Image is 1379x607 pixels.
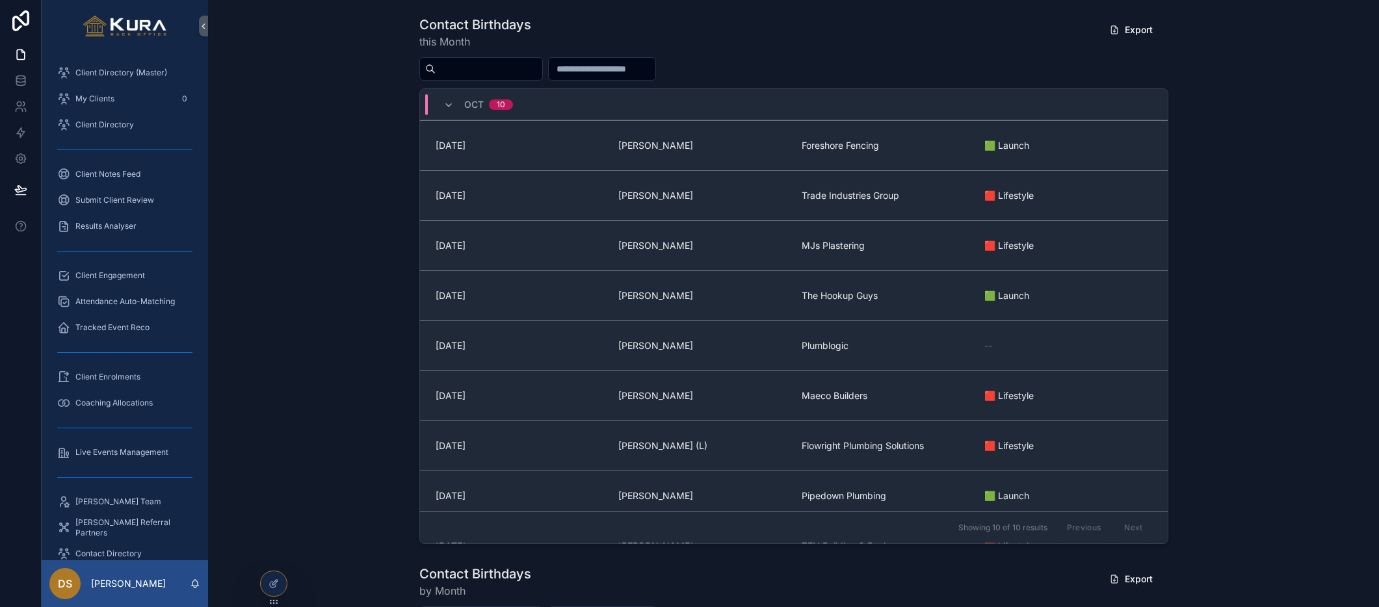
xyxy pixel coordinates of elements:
[49,316,200,339] a: Tracked Event Reco
[618,289,786,302] span: [PERSON_NAME]
[984,489,1152,502] span: 🟩 Launch
[49,188,200,212] a: Submit Client Review
[618,439,786,452] span: [PERSON_NAME] (L)
[49,516,200,539] a: [PERSON_NAME] Referral Partners
[618,139,786,152] span: [PERSON_NAME]
[58,576,72,591] span: DS
[419,565,531,583] h1: Contact Birthdays
[984,239,1152,252] span: 🟥 Lifestyle
[75,517,187,538] span: [PERSON_NAME] Referral Partners
[49,61,200,84] a: Client Directory (Master)
[436,289,603,302] span: [DATE]
[49,113,200,136] a: Client Directory
[802,139,969,152] span: Foreshore Fencing
[49,290,200,313] a: Attendance Auto-Matching
[49,162,200,186] a: Client Notes Feed
[419,16,531,34] h1: Contact Birthdays
[75,68,167,78] span: Client Directory (Master)
[49,264,200,287] a: Client Engagement
[419,34,531,49] span: this Month
[49,542,200,565] a: Contact Directory
[42,52,208,560] div: scrollable content
[802,189,969,202] span: Trade Industries Group
[802,439,969,452] span: Flowright Plumbing Solutions
[802,239,969,252] span: MJs Plastering
[49,214,200,238] a: Results Analyser
[75,372,140,382] span: Client Enrolments
[49,490,200,513] a: [PERSON_NAME] Team
[802,489,969,502] span: Pipedown Plumbing
[436,439,603,452] span: [DATE]
[83,16,167,36] img: App logo
[436,489,603,502] span: [DATE]
[802,339,969,352] span: Plumblogic
[618,489,786,502] span: [PERSON_NAME]
[958,523,1047,533] span: Showing 10 of 10 results
[436,139,603,152] span: [DATE]
[618,389,786,402] span: [PERSON_NAME]
[419,583,531,599] span: by Month
[984,189,1152,202] span: 🟥 Lifestyle
[75,497,161,507] span: [PERSON_NAME] Team
[75,322,150,333] span: Tracked Event Reco
[75,94,114,104] span: My Clients
[75,296,175,307] span: Attendance Auto-Matching
[436,189,603,202] span: [DATE]
[49,441,200,464] a: Live Events Management
[75,549,142,559] span: Contact Directory
[91,577,166,590] p: [PERSON_NAME]
[1099,567,1163,591] button: Export
[984,439,1152,452] span: 🟥 Lifestyle
[497,99,505,110] div: 10
[177,91,192,107] div: 0
[464,98,484,111] span: Oct
[984,289,1152,302] span: 🟩 Launch
[75,195,154,205] span: Submit Client Review
[618,239,786,252] span: [PERSON_NAME]
[1099,18,1163,42] button: Export
[75,447,168,458] span: Live Events Management
[802,389,969,402] span: Maeco Builders
[75,270,145,281] span: Client Engagement
[984,139,1152,152] span: 🟩 Launch
[49,365,200,389] a: Client Enrolments
[618,189,786,202] span: [PERSON_NAME]
[75,169,140,179] span: Client Notes Feed
[802,289,969,302] span: The Hookup Guys
[75,398,153,408] span: Coaching Allocations
[984,339,992,352] span: --
[436,239,603,252] span: [DATE]
[49,391,200,415] a: Coaching Allocations
[75,221,137,231] span: Results Analyser
[436,389,603,402] span: [DATE]
[984,389,1152,402] span: 🟥 Lifestyle
[75,120,134,130] span: Client Directory
[618,339,786,352] span: [PERSON_NAME]
[436,339,603,352] span: [DATE]
[49,87,200,110] a: My Clients0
